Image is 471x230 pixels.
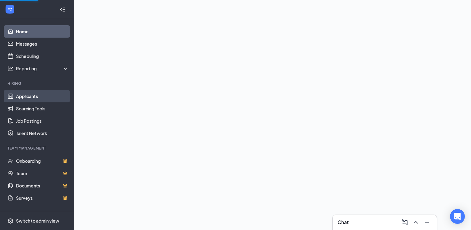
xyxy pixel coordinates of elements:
[16,90,69,102] a: Applicants
[16,102,69,115] a: Sourcing Tools
[16,192,69,204] a: SurveysCrown
[7,6,13,12] svg: WorkstreamLogo
[401,219,408,226] svg: ComposeMessage
[411,217,421,227] button: ChevronUp
[16,50,69,62] a: Scheduling
[16,38,69,50] a: Messages
[16,127,69,139] a: Talent Network
[7,65,14,72] svg: Analysis
[7,146,68,151] div: Team Management
[400,217,410,227] button: ComposeMessage
[7,218,14,224] svg: Settings
[422,217,432,227] button: Minimize
[16,155,69,167] a: OnboardingCrown
[7,210,68,216] div: Payroll
[16,25,69,38] a: Home
[16,65,69,72] div: Reporting
[16,218,59,224] div: Switch to admin view
[59,6,66,13] svg: Collapse
[16,167,69,179] a: TeamCrown
[16,179,69,192] a: DocumentsCrown
[16,115,69,127] a: Job Postings
[338,219,349,226] h3: Chat
[423,219,431,226] svg: Minimize
[450,209,465,224] div: Open Intercom Messenger
[412,219,420,226] svg: ChevronUp
[7,81,68,86] div: Hiring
